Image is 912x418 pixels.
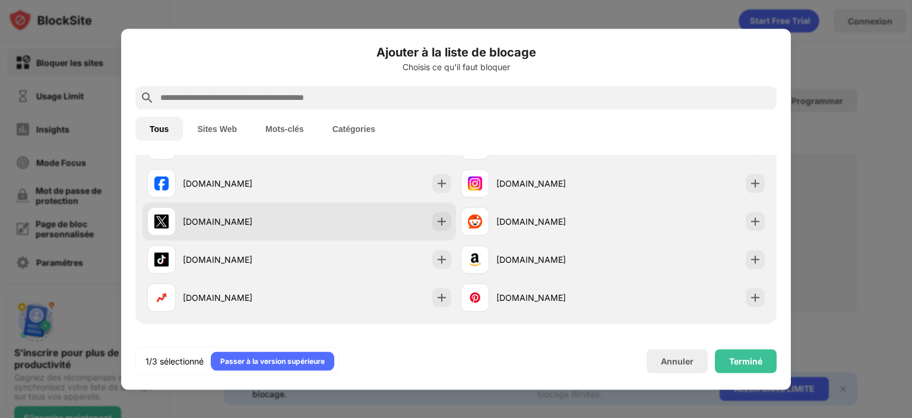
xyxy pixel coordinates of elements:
[183,215,299,228] div: [DOMAIN_NAME]
[183,177,299,190] div: [DOMAIN_NAME]
[661,356,693,366] div: Annuler
[251,117,318,140] button: Mots-clés
[154,252,169,266] img: favicons
[135,117,183,140] button: Tous
[135,62,777,71] div: Choisis ce qu'il faut bloquer
[468,176,482,190] img: favicons
[496,253,613,266] div: [DOMAIN_NAME]
[183,253,299,266] div: [DOMAIN_NAME]
[183,291,299,304] div: [DOMAIN_NAME]
[154,290,169,304] img: favicons
[496,291,613,304] div: [DOMAIN_NAME]
[183,117,251,140] button: Sites Web
[318,117,389,140] button: Catégories
[729,356,762,366] div: Terminé
[145,355,204,367] div: 1/3 sélectionné
[154,176,169,190] img: favicons
[468,290,482,304] img: favicons
[468,214,482,228] img: favicons
[140,90,154,105] img: search.svg
[468,252,482,266] img: favicons
[496,215,613,228] div: [DOMAIN_NAME]
[496,177,613,190] div: [DOMAIN_NAME]
[220,355,325,367] div: Passer à la version supérieure
[135,43,777,61] h6: Ajouter à la liste de blocage
[154,214,169,228] img: favicons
